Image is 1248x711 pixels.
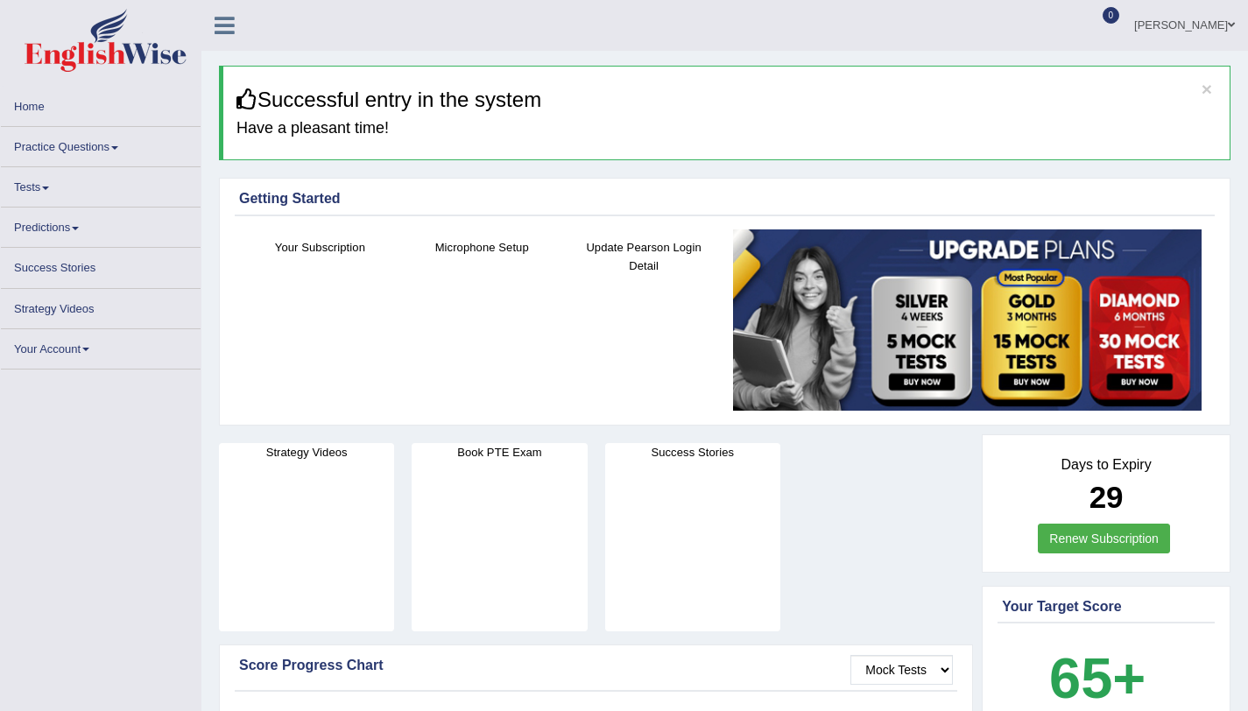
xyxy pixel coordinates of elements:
[236,120,1216,137] h4: Have a pleasant time!
[1,248,201,282] a: Success Stories
[239,655,953,676] div: Score Progress Chart
[1,208,201,242] a: Predictions
[1,329,201,363] a: Your Account
[410,238,554,257] h4: Microphone Setup
[236,88,1216,111] h3: Successful entry in the system
[219,443,394,461] h4: Strategy Videos
[605,443,780,461] h4: Success Stories
[733,229,1202,411] img: small5.jpg
[1002,457,1210,473] h4: Days to Expiry
[239,188,1210,209] div: Getting Started
[1,127,201,161] a: Practice Questions
[1089,480,1124,514] b: 29
[1,167,201,201] a: Tests
[1038,524,1170,553] a: Renew Subscription
[1,87,201,121] a: Home
[572,238,716,275] h4: Update Pearson Login Detail
[248,238,392,257] h4: Your Subscription
[1202,80,1212,98] button: ×
[412,443,587,461] h4: Book PTE Exam
[1,289,201,323] a: Strategy Videos
[1103,7,1120,24] span: 0
[1002,596,1210,617] div: Your Target Score
[1049,646,1146,710] b: 65+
